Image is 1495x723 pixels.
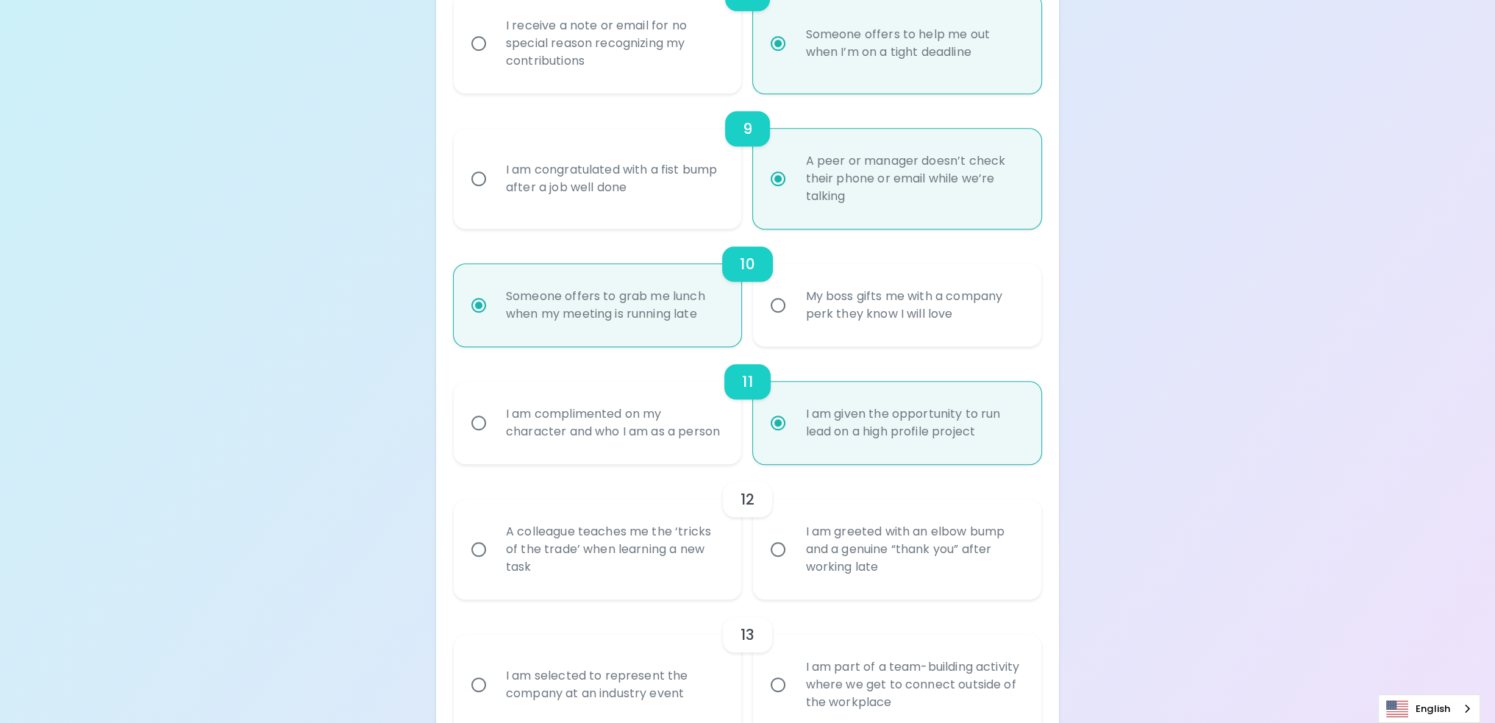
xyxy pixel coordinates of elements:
div: A peer or manager doesn’t check their phone or email while we’re talking [793,135,1033,223]
div: choice-group-check [454,229,1041,346]
div: Someone offers to help me out when I’m on a tight deadline [793,8,1033,79]
div: I am given the opportunity to run lead on a high profile project [793,388,1033,458]
div: choice-group-check [454,346,1041,464]
h6: 9 [743,117,752,140]
div: Someone offers to grab me lunch when my meeting is running late [494,270,734,341]
h6: 13 [741,623,754,647]
div: I am congratulated with a fist bump after a job well done [494,143,734,214]
div: choice-group-check [454,464,1041,599]
a: English [1379,695,1480,722]
div: I am selected to represent the company at an industry event [494,649,734,720]
h6: 10 [740,252,754,276]
aside: Language selected: English [1378,694,1480,723]
div: A colleague teaches me the ‘tricks of the trade’ when learning a new task [494,505,734,594]
h6: 11 [742,370,752,393]
h6: 12 [741,488,754,511]
div: My boss gifts me with a company perk they know I will love [793,270,1033,341]
div: choice-group-check [454,93,1041,229]
div: I am greeted with an elbow bump and a genuine “thank you” after working late [793,505,1033,594]
div: I am complimented on my character and who I am as a person [494,388,734,458]
div: Language [1378,694,1480,723]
